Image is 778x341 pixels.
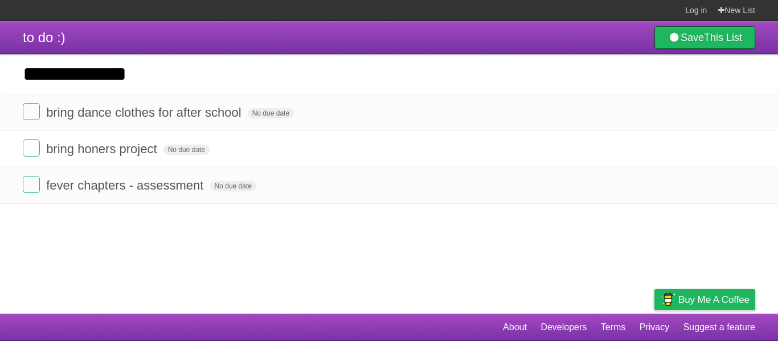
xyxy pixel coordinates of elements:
a: SaveThis List [654,26,755,49]
span: No due date [248,108,294,118]
label: Done [23,139,40,157]
a: Buy me a coffee [654,289,755,310]
span: Buy me a coffee [678,290,750,310]
b: This List [704,32,742,43]
label: Done [23,103,40,120]
span: to do :) [23,30,65,45]
label: Done [23,176,40,193]
span: bring honers project [46,142,159,156]
span: fever chapters - assessment [46,178,206,192]
a: Suggest a feature [683,317,755,338]
span: bring dance clothes for after school [46,105,244,120]
span: No due date [210,181,256,191]
a: Developers [540,317,587,338]
img: Buy me a coffee [660,290,675,309]
a: About [503,317,527,338]
span: No due date [163,145,210,155]
a: Terms [601,317,626,338]
a: Privacy [640,317,669,338]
